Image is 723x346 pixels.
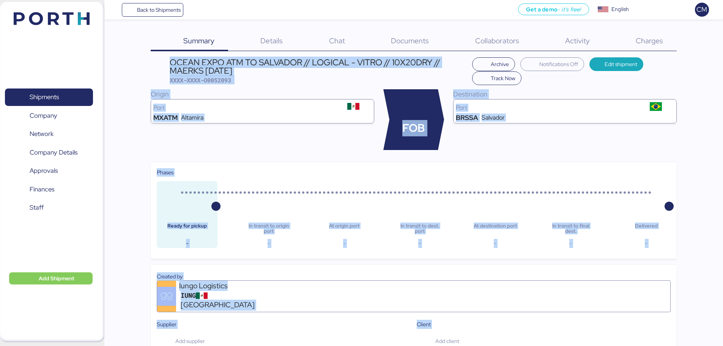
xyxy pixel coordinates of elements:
span: XXXX-XXXX-O0052093 [170,76,231,84]
span: Network [30,128,54,139]
button: Add Shipment [9,272,93,284]
span: Charges [636,36,663,46]
a: Company [5,107,93,124]
div: Port [456,105,638,111]
span: Notifications Off [539,60,578,69]
div: Destination [453,89,677,99]
button: Archive [472,57,515,71]
span: Archive [491,60,509,69]
div: - [320,239,369,248]
div: Altamira [181,115,203,121]
span: FOB [402,120,425,136]
div: At destination port [471,223,520,234]
span: Add client [435,337,459,346]
span: Company [30,110,57,121]
div: OCEAN EXPO ATM TO SALVADOR // LOGICAL - VITRO // 10X20DRY // MAERKS [DATE] [170,58,468,75]
div: - [547,239,595,248]
div: - [471,239,520,248]
div: BRSSA [456,115,478,121]
span: Add Shipment [39,274,74,283]
div: Ready for pickup [163,223,211,234]
div: In transit to dest. port [395,223,444,234]
div: Iungo Logistics [179,281,270,291]
span: Summary [183,36,214,46]
a: Shipments [5,88,93,106]
div: Port [153,105,335,111]
span: Details [260,36,283,46]
span: Documents [391,36,429,46]
div: - [244,239,293,248]
span: Company Details [30,147,77,158]
span: Shipments [30,92,59,103]
span: Finances [30,184,54,195]
span: Approvals [30,165,58,176]
div: English [611,5,629,13]
div: MXATM [153,115,178,121]
div: In transit to final dest. [547,223,595,234]
span: Staff [30,202,44,213]
button: Menu [109,3,122,16]
div: - [163,239,211,248]
span: CM [696,5,707,14]
div: - [622,239,671,248]
span: Edit shipment [605,60,637,69]
a: Company Details [5,144,93,161]
button: Track Now [472,71,522,85]
div: - [395,239,444,248]
span: [GEOGRAPHIC_DATA] [181,300,255,311]
div: Salvador [482,115,505,121]
a: Staff [5,199,93,216]
span: Activity [565,36,590,46]
div: Created by [157,272,671,281]
button: Edit shipment [589,57,644,71]
div: In transit to origin port [244,223,293,234]
a: Approvals [5,162,93,180]
div: Phases [157,168,671,177]
span: Chat [329,36,345,46]
a: Finances [5,180,93,198]
a: Back to Shipments [122,3,184,17]
button: Notifications Off [520,57,584,71]
span: Track Now [491,74,515,83]
span: Add supplier [175,337,205,346]
div: At origin port [320,223,369,234]
div: Origin [151,89,374,99]
div: Delivered [622,223,671,234]
a: Network [5,125,93,143]
span: Collaborators [475,36,519,46]
span: Back to Shipments [137,5,181,14]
